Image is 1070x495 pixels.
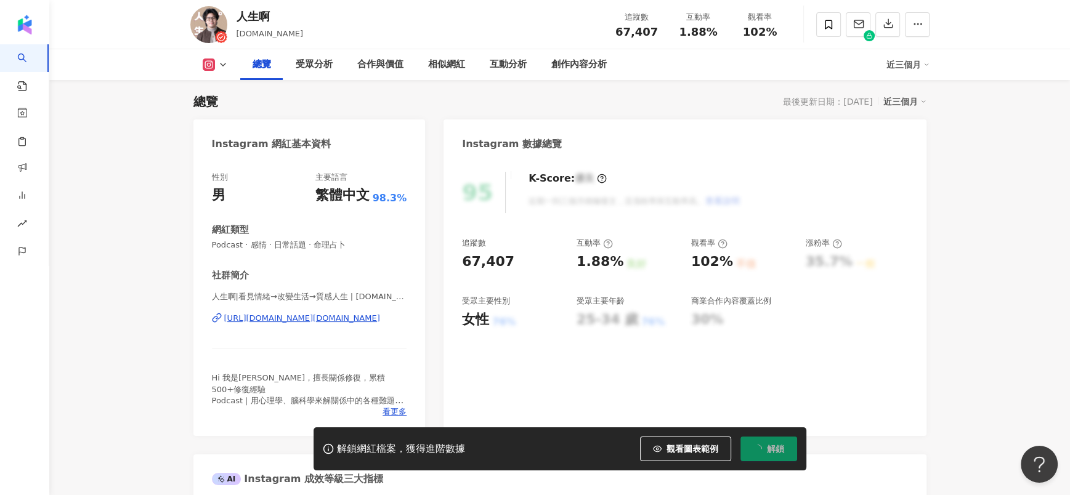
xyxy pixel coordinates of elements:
span: 102% [743,26,777,38]
span: 觀看圖表範例 [667,444,718,454]
div: K-Score : [529,172,607,185]
div: 受眾主要年齡 [577,296,625,307]
div: 追蹤數 [462,238,486,249]
span: 解鎖 [767,444,784,454]
button: 觀看圖表範例 [640,437,731,461]
img: KOL Avatar [190,6,227,43]
div: 互動率 [675,11,722,23]
div: 合作與價值 [357,57,403,72]
span: loading [753,444,762,453]
div: 1.88% [577,252,623,272]
a: [URL][DOMAIN_NAME][DOMAIN_NAME] [212,313,407,324]
div: Instagram 網紅基本資料 [212,137,331,151]
div: Instagram 成效等級三大指標 [212,472,383,486]
span: Hi 我是[PERSON_NAME]，擅長關係修復，累積500+修復經驗 Podcast｜用心理學、腦科學來解關係中的各種難題 免費服務｜匿名社群互相扶持、五萬字成長電子報 付費服務｜人生導師解... [212,373,404,449]
div: 漲粉率 [806,238,842,249]
div: 網紅類型 [212,223,249,236]
span: 1.88% [679,26,717,38]
span: 人生啊|看見情緒→改變生活→質感人生 | [DOMAIN_NAME] [212,291,407,302]
span: [DOMAIN_NAME] [237,29,304,38]
div: 觀看率 [737,11,784,23]
div: 總覽 [253,57,271,72]
div: 主要語言 [315,172,347,183]
div: [URL][DOMAIN_NAME][DOMAIN_NAME] [224,313,380,324]
div: 67,407 [462,252,514,272]
div: 追蹤數 [614,11,660,23]
span: 98.3% [373,191,407,205]
div: 互動分析 [490,57,527,72]
img: logo icon [15,15,34,34]
span: Podcast · 感情 · 日常話題 · 命理占卜 [212,239,407,251]
div: 繁體中文 [315,186,370,205]
div: 性別 [212,172,228,183]
div: 互動率 [577,238,613,249]
div: 人生啊 [237,9,304,24]
div: 受眾主要性別 [462,296,510,307]
div: 相似網紅 [428,57,465,72]
div: 商業合作內容覆蓋比例 [691,296,771,307]
span: 看更多 [383,406,407,417]
div: 創作內容分析 [551,57,607,72]
a: search [17,44,42,92]
div: 男 [212,186,225,205]
div: Instagram 數據總覽 [462,137,562,151]
div: 觀看率 [691,238,728,249]
div: 受眾分析 [296,57,333,72]
div: 社群簡介 [212,269,249,282]
span: rise [17,211,27,239]
div: 解鎖網紅檔案，獲得進階數據 [337,443,465,456]
button: 解鎖 [740,437,797,461]
div: 102% [691,252,733,272]
div: 最後更新日期：[DATE] [783,97,872,107]
div: 近三個月 [883,94,926,110]
div: AI [212,473,241,485]
div: 近三個月 [886,55,930,74]
span: 67,407 [615,25,658,38]
div: 女性 [462,310,489,329]
div: 總覽 [193,93,218,110]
